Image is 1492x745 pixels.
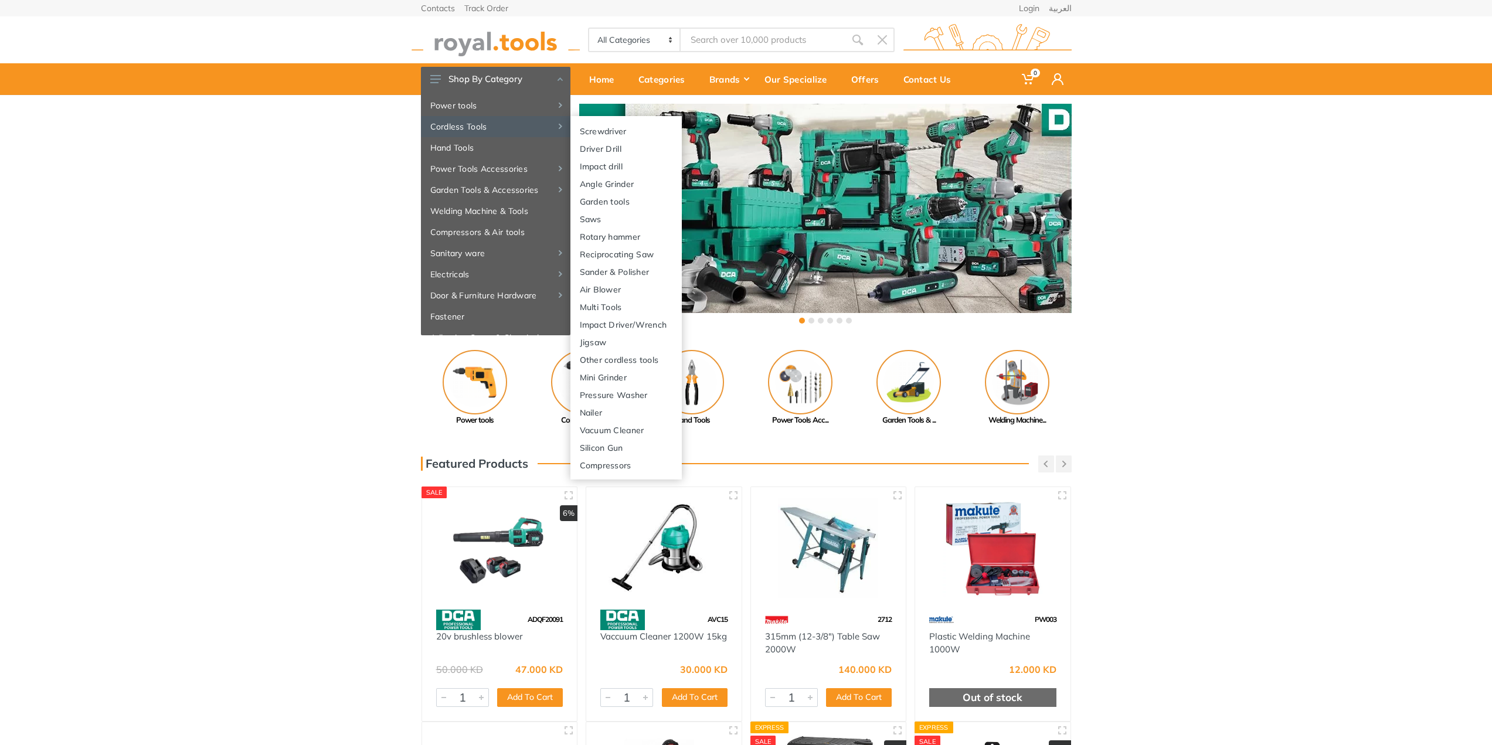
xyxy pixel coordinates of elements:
div: 140.000 KD [838,665,892,674]
div: Our Specialize [756,67,843,91]
img: Royal - Hand Tools [660,350,724,414]
a: Vacuum Cleaner [570,421,682,438]
a: 0 [1014,63,1044,95]
div: Home [581,67,630,91]
a: Offers [843,63,895,95]
a: Reciprocating Saw [570,245,682,263]
a: Mini Grinder [570,368,682,386]
a: Cordless Tools [529,350,638,426]
span: ADQF20091 [528,615,563,624]
a: Contacts [421,4,455,12]
a: Our Specialize [756,63,843,95]
a: Electricals [421,264,570,285]
a: Garden tools [570,192,682,210]
div: SALE [422,487,447,498]
div: 47.000 KD [515,665,563,674]
img: Royal - Cordless Tools [551,350,616,414]
div: Garden Tools & ... [855,414,963,426]
a: Other cordless tools [570,351,682,368]
a: Compressors [570,456,682,474]
img: royal.tools Logo [903,24,1072,56]
img: Royal - Garden Tools & Accessories [876,350,941,414]
img: Royal Tools - 315mm (12-3/8 [762,498,896,598]
img: Royal - Welding Machine & Tools [985,350,1049,414]
a: Hand Tools [638,350,746,426]
button: Add To Cart [826,688,892,707]
a: Welding Machine & Tools [421,200,570,222]
div: Cordless Tools [529,414,638,426]
a: Rotary hammer [570,227,682,245]
div: Brands [701,67,756,91]
a: Jigsaw [570,333,682,351]
img: 58.webp [600,610,645,630]
div: Express [915,722,953,733]
select: Category [589,29,681,51]
a: Login [1019,4,1039,12]
div: 12.000 KD [1009,665,1056,674]
span: AVC15 [708,615,728,624]
a: Screwdriver [570,122,682,140]
a: Power tools [421,95,570,116]
img: Royal Tools - Plastic Welding Machine 1000W [926,498,1060,598]
div: Welding Machine... [963,414,1072,426]
a: Saws [570,210,682,227]
button: Shop By Category [421,67,570,91]
a: Impact drill [570,157,682,175]
a: Garden Tools & Accessories [421,179,570,200]
a: Multi Tools [570,298,682,315]
img: Royal Tools - 20v brushless blower [433,498,567,598]
a: Sanitary ware [421,243,570,264]
a: Adhesive, Spray & Chemical [421,327,570,348]
img: Royal Tools - Vaccuum Cleaner 1200W 15kg [597,498,731,598]
span: 2712 [878,615,892,624]
a: Impact Driver/Wrench [570,315,682,333]
a: Driver Drill [570,140,682,157]
a: Silicon Gun [570,438,682,456]
button: Add To Cart [497,688,563,707]
div: 50.000 KD [436,665,483,674]
a: 315mm (12-3/8") Table Saw 2000W [765,631,880,655]
a: Categories [630,63,701,95]
span: 0 [1031,69,1040,77]
img: Royal - Power tools [443,350,507,414]
a: Power Tools Acc... [746,350,855,426]
a: Pressure Washer [570,386,682,403]
a: Vaccuum Cleaner 1200W 15kg [600,631,727,642]
a: Cordless Tools [421,116,570,137]
a: Sander & Polisher [570,263,682,280]
a: Contact Us [895,63,967,95]
a: Hand Tools [421,137,570,158]
img: 58.webp [436,610,481,630]
a: Garden Tools & ... [855,350,963,426]
a: 20v brushless blower [436,631,522,642]
div: Express [750,722,789,733]
div: 6% [560,505,577,522]
h3: Featured Products [421,457,528,471]
img: 42.webp [765,610,789,630]
a: Plastic Welding Machine 1000W [929,631,1030,655]
div: Hand Tools [638,414,746,426]
a: Nailer [570,403,682,421]
a: Compressors & Air tools [421,222,570,243]
span: PW003 [1035,615,1056,624]
input: Site search [681,28,845,52]
a: Welding Machine... [963,350,1072,426]
img: Royal - Power Tools Accessories [768,350,832,414]
a: Power Tools Accessories [421,158,570,179]
a: Home [581,63,630,95]
a: Angle Grinder [570,175,682,192]
div: Power tools [421,414,529,426]
div: Power Tools Acc... [746,414,855,426]
div: Categories [630,67,701,91]
div: Contact Us [895,67,967,91]
a: Air Blower [570,280,682,298]
img: 59.webp [929,610,954,630]
a: Power tools [421,350,529,426]
a: العربية [1049,4,1072,12]
a: Track Order [464,4,508,12]
a: Fastener [421,306,570,327]
div: 30.000 KD [680,665,728,674]
a: Door & Furniture Hardware [421,285,570,306]
div: Out of stock [929,688,1056,707]
button: Add To Cart [662,688,728,707]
